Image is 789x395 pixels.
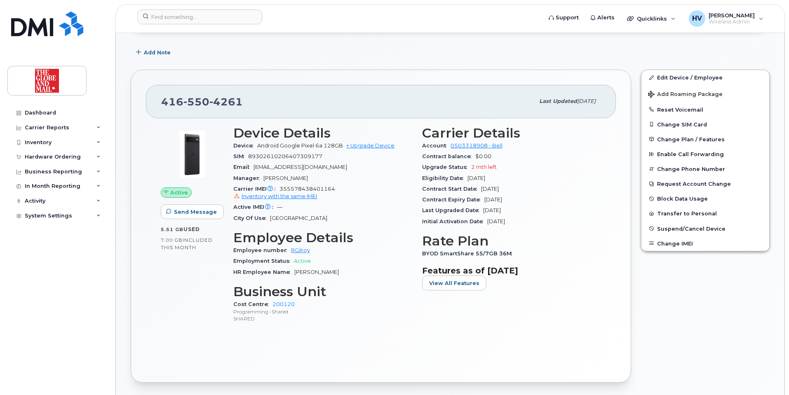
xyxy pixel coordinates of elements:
[641,221,769,236] button: Suspend/Cancel Device
[422,218,487,224] span: Initial Activation Date
[161,237,213,250] span: included this month
[174,208,217,216] span: Send Message
[709,12,755,19] span: [PERSON_NAME]
[294,269,339,275] span: [PERSON_NAME]
[233,215,270,221] span: City Of Use
[641,117,769,132] button: Change SIM Card
[209,96,243,108] span: 4261
[233,204,277,210] span: Active IMEI
[422,266,601,276] h3: Features as of [DATE]
[137,9,262,24] input: Find something...
[481,186,499,192] span: [DATE]
[233,186,279,192] span: Carrier IMEI
[270,215,327,221] span: [GEOGRAPHIC_DATA]
[167,130,217,179] img: image20231002-3703462-qrax0d.jpeg
[641,85,769,102] button: Add Roaming Package
[641,191,769,206] button: Block Data Usage
[484,196,502,203] span: [DATE]
[131,45,178,60] button: Add Note
[621,10,681,27] div: Quicklinks
[422,196,484,203] span: Contract Expiry Date
[233,247,291,253] span: Employee number
[277,204,282,210] span: —
[233,308,412,315] p: Programming -Shared
[641,176,769,191] button: Request Account Change
[422,250,516,257] span: BYOD SmartShare 55/7GB 36M
[422,186,481,192] span: Contract Start Date
[692,14,702,23] span: HV
[648,91,723,99] span: Add Roaming Package
[657,151,724,157] span: Enable Call Forwarding
[577,98,596,104] span: [DATE]
[422,175,467,181] span: Eligibility Date
[257,143,343,149] span: Android Google Pixel 6a 128GB
[641,132,769,147] button: Change Plan / Features
[291,247,310,253] a: RGilroy
[641,161,769,176] button: Change Phone Number
[233,230,412,245] h3: Employee Details
[233,315,412,322] p: SHARED
[161,204,224,219] button: Send Message
[597,14,615,22] span: Alerts
[183,226,200,232] span: used
[144,49,171,56] span: Add Note
[467,175,485,181] span: [DATE]
[556,14,579,22] span: Support
[233,301,272,307] span: Cost Centre
[233,269,294,275] span: HR Employee Name
[475,153,491,159] span: $0.00
[233,258,294,264] span: Employment Status
[543,9,585,26] a: Support
[585,9,620,26] a: Alerts
[263,175,308,181] span: [PERSON_NAME]
[161,96,243,108] span: 416
[657,225,726,231] span: Suspend/Cancel Device
[170,189,188,196] span: Active
[233,164,254,170] span: Email
[183,96,209,108] span: 550
[233,153,248,159] span: SIM
[233,186,412,201] span: 355578438401164
[422,164,471,170] span: Upgrade Status
[641,147,769,161] button: Enable Call Forwarding
[161,237,183,243] span: 7.00 GB
[657,136,725,142] span: Change Plan / Features
[422,276,486,290] button: View All Features
[683,10,769,27] div: Herrera, Victor
[641,102,769,117] button: Reset Voicemail
[422,126,601,140] h3: Carrier Details
[709,19,755,25] span: Wireless Admin
[637,15,667,22] span: Quicklinks
[233,193,317,199] a: Inventory with the same IMEI
[539,98,577,104] span: Last updated
[422,207,483,213] span: Last Upgraded Date
[451,143,503,149] a: 0503318908 - Bell
[422,143,451,149] span: Account
[641,70,769,85] a: Edit Device / Employee
[233,284,412,299] h3: Business Unit
[422,153,475,159] span: Contract balance
[346,143,394,149] a: + Upgrade Device
[471,164,497,170] span: 2 mth left
[242,193,317,199] span: Inventory with the same IMEI
[272,301,295,307] a: 200120
[233,175,263,181] span: Manager
[487,218,505,224] span: [DATE]
[248,153,322,159] span: 89302610206407309177
[233,126,412,140] h3: Device Details
[429,279,479,287] span: View All Features
[422,234,601,248] h3: Rate Plan
[233,143,257,149] span: Device
[483,207,501,213] span: [DATE]
[294,258,311,264] span: Active
[161,227,183,232] span: 5.51 GB
[254,164,347,170] span: [EMAIL_ADDRESS][DOMAIN_NAME]
[641,236,769,251] button: Change IMEI
[641,206,769,221] button: Transfer to Personal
